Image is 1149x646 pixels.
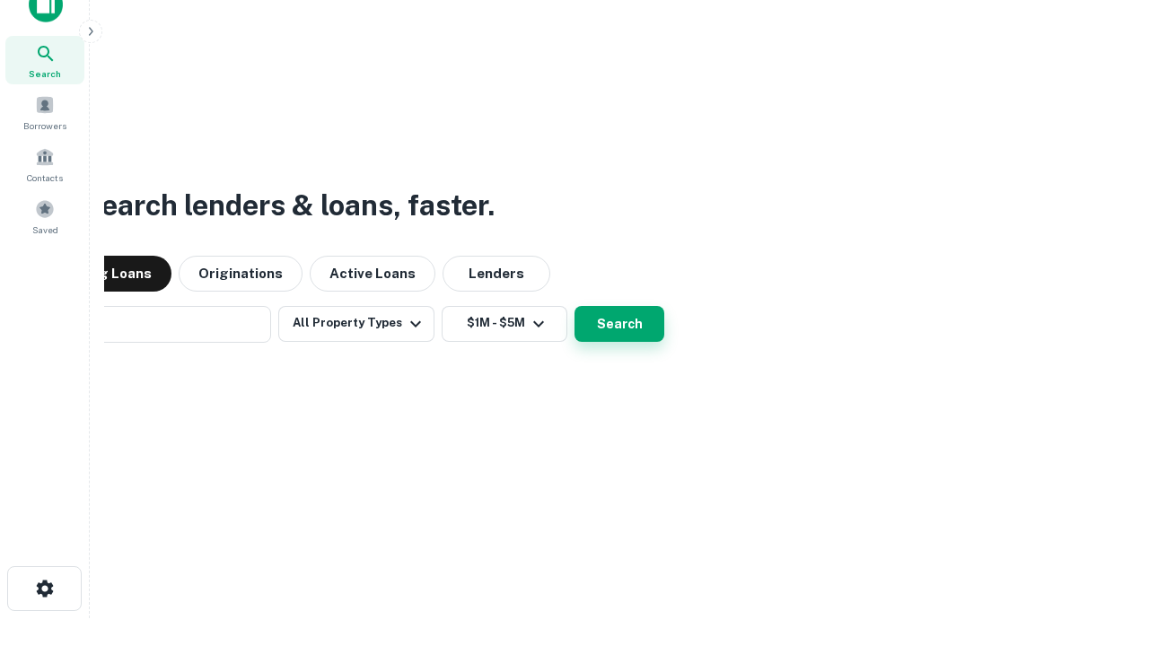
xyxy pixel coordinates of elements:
[443,256,550,292] button: Lenders
[82,184,495,227] h3: Search lenders & loans, faster.
[32,223,58,237] span: Saved
[27,170,63,185] span: Contacts
[5,192,84,240] a: Saved
[5,140,84,188] a: Contacts
[574,306,664,342] button: Search
[310,256,435,292] button: Active Loans
[179,256,303,292] button: Originations
[23,118,66,133] span: Borrowers
[442,306,567,342] button: $1M - $5M
[278,306,434,342] button: All Property Types
[5,36,84,84] a: Search
[5,88,84,136] a: Borrowers
[1059,502,1149,589] iframe: Chat Widget
[29,66,61,81] span: Search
